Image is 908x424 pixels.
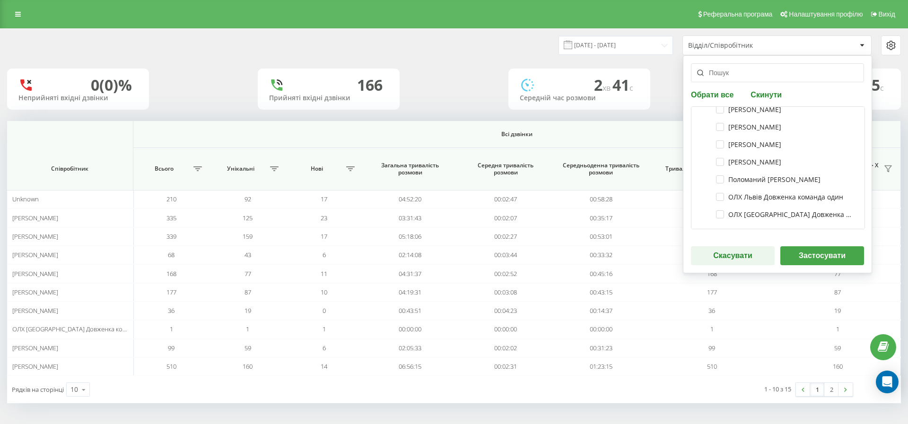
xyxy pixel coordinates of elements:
[553,302,649,320] td: 00:14:37
[833,362,843,371] span: 160
[18,94,138,102] div: Неприйняті вхідні дзвінки
[243,232,253,241] span: 159
[166,288,176,296] span: 177
[243,362,253,371] span: 160
[458,357,553,376] td: 00:02:31
[458,264,553,283] td: 00:02:52
[362,208,458,227] td: 03:31:43
[244,251,251,259] span: 43
[707,269,717,278] span: 168
[810,383,824,396] a: 1
[12,344,58,352] span: [PERSON_NAME]
[214,165,267,173] span: Унікальні
[594,75,612,95] span: 2
[553,208,649,227] td: 00:35:17
[166,232,176,241] span: 339
[553,339,649,357] td: 00:31:23
[691,90,736,99] button: Обрати все
[166,362,176,371] span: 510
[362,302,458,320] td: 00:43:51
[362,227,458,246] td: 05:18:06
[880,83,884,93] span: c
[553,283,649,302] td: 00:43:15
[629,83,633,93] span: c
[321,362,327,371] span: 14
[707,288,717,296] span: 177
[716,105,781,113] label: [PERSON_NAME]
[876,371,899,393] div: Open Intercom Messenger
[654,165,755,173] span: Тривалість розмови > Х сек.
[12,232,58,241] span: [PERSON_NAME]
[321,269,327,278] span: 11
[553,227,649,246] td: 00:53:01
[357,76,383,94] div: 166
[12,214,58,222] span: [PERSON_NAME]
[166,195,176,203] span: 210
[458,246,553,264] td: 00:03:44
[12,385,64,394] span: Рядків на сторінці
[562,162,640,176] span: Середньоденна тривалість розмови
[244,306,251,315] span: 19
[362,190,458,208] td: 04:52:20
[602,83,612,93] span: хв
[467,162,544,176] span: Середня тривалість розмови
[291,165,344,173] span: Нові
[789,10,863,18] span: Налаштування профілю
[716,158,781,166] label: [PERSON_NAME]
[12,288,58,296] span: [PERSON_NAME]
[553,320,649,338] td: 00:00:00
[458,227,553,246] td: 00:02:27
[244,269,251,278] span: 77
[520,94,639,102] div: Середній час розмови
[323,251,326,259] span: 6
[764,384,791,394] div: 1 - 10 з 15
[458,208,553,227] td: 00:02:07
[17,165,122,173] span: Співробітник
[323,325,326,333] span: 1
[12,269,58,278] span: [PERSON_NAME]
[244,195,251,203] span: 92
[176,130,858,138] span: Всі дзвінки
[323,344,326,352] span: 6
[362,283,458,302] td: 04:19:31
[12,362,58,371] span: [PERSON_NAME]
[323,306,326,315] span: 0
[458,190,553,208] td: 00:02:47
[321,232,327,241] span: 17
[458,283,553,302] td: 00:03:08
[321,288,327,296] span: 10
[362,264,458,283] td: 04:31:37
[716,140,781,148] label: [PERSON_NAME]
[362,246,458,264] td: 02:14:08
[707,362,717,371] span: 510
[362,339,458,357] td: 02:05:33
[168,344,175,352] span: 99
[748,90,785,99] button: Скинути
[879,10,895,18] span: Вихід
[708,306,715,315] span: 36
[12,195,39,203] span: Unknown
[91,76,132,94] div: 0 (0)%
[836,325,839,333] span: 1
[138,165,191,173] span: Всього
[863,75,884,95] span: 15
[371,162,449,176] span: Загальна тривалість розмови
[244,288,251,296] span: 87
[553,190,649,208] td: 00:58:28
[834,288,841,296] span: 87
[170,325,173,333] span: 1
[243,214,253,222] span: 125
[708,344,715,352] span: 99
[824,383,838,396] a: 2
[834,269,841,278] span: 77
[12,251,58,259] span: [PERSON_NAME]
[458,320,553,338] td: 00:00:00
[269,94,388,102] div: Прийняті вхідні дзвінки
[166,214,176,222] span: 335
[458,302,553,320] td: 00:04:23
[321,214,327,222] span: 23
[168,306,175,315] span: 36
[716,175,821,183] label: Поломаний [PERSON_NAME]
[362,320,458,338] td: 00:00:00
[244,344,251,352] span: 59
